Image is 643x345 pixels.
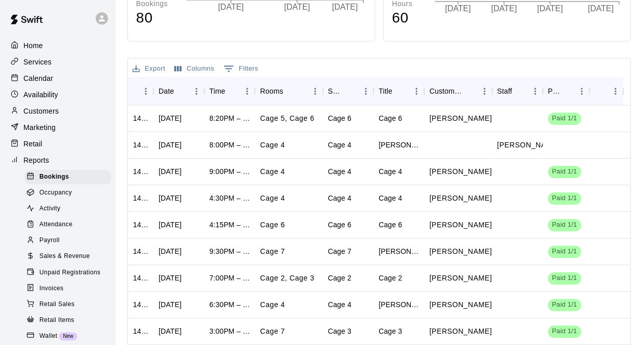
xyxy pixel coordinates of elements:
[39,235,59,246] span: Payroll
[39,188,72,198] span: Occupancy
[24,40,43,51] p: Home
[39,299,75,310] span: Retail Sales
[24,90,58,100] p: Availability
[59,333,77,339] span: New
[548,114,581,123] span: Paid 1/1
[260,193,285,204] p: Cage 4
[379,113,402,123] div: Cage 6
[24,122,56,133] p: Marketing
[429,113,492,124] p: Isaac Gallegos
[548,167,581,177] span: Paid 1/1
[153,77,204,105] div: Date
[24,155,49,165] p: Reports
[358,83,373,99] button: Menu
[133,246,148,256] div: 1428310
[328,299,351,310] div: Cage 4
[39,284,63,294] span: Invoices
[491,4,517,13] tspan: [DATE]
[159,326,182,336] div: Sun, Sep 14, 2025
[25,218,111,232] div: Attendance
[8,87,107,102] a: Availability
[239,83,255,99] button: Menu
[328,246,351,256] div: Cage 7
[512,84,526,98] button: Sort
[429,77,462,105] div: Customers
[548,220,581,230] span: Paid 1/1
[174,84,188,98] button: Sort
[25,329,111,343] div: WalletNew
[328,220,351,230] div: Cage 6
[159,299,182,310] div: Sun, Sep 14, 2025
[429,246,492,257] p: Scott Langham
[8,38,107,53] div: Home
[323,77,373,105] div: Service
[25,217,115,233] a: Attendance
[260,220,285,230] p: Cage 6
[133,166,148,177] div: 1428567
[138,83,153,99] button: Menu
[209,193,250,203] div: 4:30PM – 5:00PM
[39,331,57,341] span: Wallet
[379,220,402,230] div: Cage 6
[462,84,477,98] button: Sort
[159,166,182,177] div: Mon, Sep 15, 2025
[373,77,424,105] div: Title
[379,77,392,105] div: Title
[429,220,492,230] p: Joseph Sanchez
[424,77,492,105] div: Customers
[25,281,115,296] a: Invoices
[379,193,402,203] div: Cage 4
[548,300,581,310] span: Paid 1/1
[548,77,560,105] div: Payment
[8,71,107,86] a: Calendar
[574,83,589,99] button: Menu
[594,84,609,98] button: Sort
[409,83,424,99] button: Menu
[209,246,250,256] div: 9:30PM – 10:00PM
[39,204,60,214] span: Activity
[25,313,111,328] div: Retail Items
[537,4,563,13] tspan: [DATE]
[209,326,250,336] div: 3:00PM – 3:30PM
[39,268,100,278] span: Unpaid Registrations
[429,273,492,284] p: Aidan Apolinar
[608,83,623,99] button: Menu
[133,220,148,230] div: 1428372
[221,60,261,77] button: Show filters
[260,113,314,124] p: Cage 5, Cage 6
[307,83,323,99] button: Menu
[25,282,111,296] div: Invoices
[25,233,111,248] div: Payroll
[8,136,107,152] a: Retail
[8,103,107,119] a: Customers
[429,326,492,337] p: Jenny Williams
[159,113,182,123] div: Mon, Sep 15, 2025
[429,193,492,204] p: Jason Braun
[260,299,285,310] p: Cage 4
[209,113,250,123] div: 8:20PM – 9:20PM
[204,77,255,105] div: Time
[260,246,285,257] p: Cage 7
[209,166,250,177] div: 9:00PM – 9:30PM
[24,139,42,149] p: Retail
[39,172,69,182] span: Bookings
[25,265,115,281] a: Unpaid Registrations
[39,315,74,326] span: Retail Items
[133,299,148,310] div: 1426077
[429,299,492,310] p: Scott Langham
[283,84,298,98] button: Sort
[527,83,543,99] button: Menu
[255,77,322,105] div: Rooms
[8,153,107,168] a: Reports
[8,120,107,135] div: Marketing
[260,326,285,337] p: Cage 7
[497,140,560,150] p: Eli Hull
[159,193,182,203] div: Mon, Sep 15, 2025
[130,61,168,77] button: Export
[133,326,148,336] div: 1425783
[209,220,250,230] div: 4:15PM – 5:15PM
